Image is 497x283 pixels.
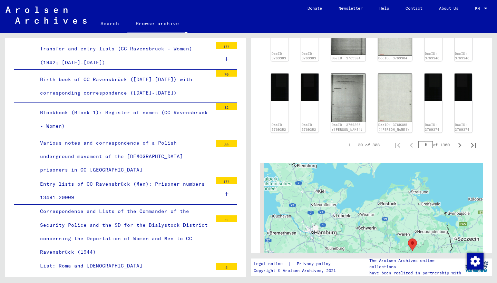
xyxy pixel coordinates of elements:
img: 001.jpg [271,74,289,100]
a: DocID: 3769374 [425,123,439,131]
div: 70 [216,70,237,77]
div: Change consent [467,253,483,269]
div: | [254,260,339,267]
button: First page [391,138,405,152]
div: 5 [216,263,237,270]
div: 1 – 30 of 308 [348,142,380,148]
a: DocID: 3769305 ([PERSON_NAME]) [332,123,363,131]
button: Previous page [405,138,418,152]
a: DocID: 3769303 [272,52,286,60]
a: Browse archive [127,15,187,33]
div: 89 [216,140,237,147]
p: Copyright © Arolsen Archives, 2021 [254,267,339,274]
div: Transfer and entry lists (CC Ravensbrück - Women) (1942; [DATE]-[DATE]) [35,42,213,69]
p: have been realized in partnership with [369,270,462,276]
a: DocID: 3769374 [455,123,469,131]
div: Various notes and correspondence of a Polish underground movement of the [DEMOGRAPHIC_DATA] priso... [35,136,213,177]
a: DocID: 3769346 [425,52,439,60]
a: DocID: 3769352 [272,123,286,131]
div: 9 [216,215,237,222]
a: DocID: 3769352 [302,123,316,131]
img: 002.jpg [455,74,472,100]
a: DocID: 3769303 [302,52,316,60]
div: Ravensbrück Concentration Camp [408,238,417,251]
p: The Arolsen Archives online collections [369,257,462,270]
div: Blockbook (Block 1): Register of names (CC Ravensbrück - Women) [35,106,213,133]
img: 002.jpg [301,74,319,100]
a: DocID: 3769304 [332,56,361,60]
img: Change consent [467,253,484,270]
div: Correspondence and Lists of the Commander of the Security Police and the SD for the Bialystock Di... [35,205,213,259]
img: 001.jpg [425,74,442,100]
a: DocID: 3769346 [455,52,469,60]
a: Legal notice [254,260,288,267]
div: 82 [216,103,237,110]
img: 002.jpg [378,74,412,122]
a: Privacy policy [291,260,339,267]
div: Birth book of CC Ravensbrück ([DATE]-[DATE]) with corresponding correspondence ([DATE]-[DATE]) [35,73,213,100]
div: Entry lists of CC Ravensbrück (Men): Prisoner numbers 13491-20009 [35,177,213,204]
div: 174 [216,42,237,49]
a: DocID: 3769304 [378,56,407,60]
button: Last page [467,138,480,152]
button: Next page [453,138,467,152]
div: of 1360 [418,141,453,148]
img: Arolsen_neg.svg [6,7,87,24]
img: yv_logo.png [464,258,490,275]
a: DocID: 3769305 ([PERSON_NAME]) [378,123,409,131]
a: Search [92,15,127,32]
span: EN [475,6,483,11]
img: 001.jpg [331,74,365,122]
div: 174 [216,177,237,184]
